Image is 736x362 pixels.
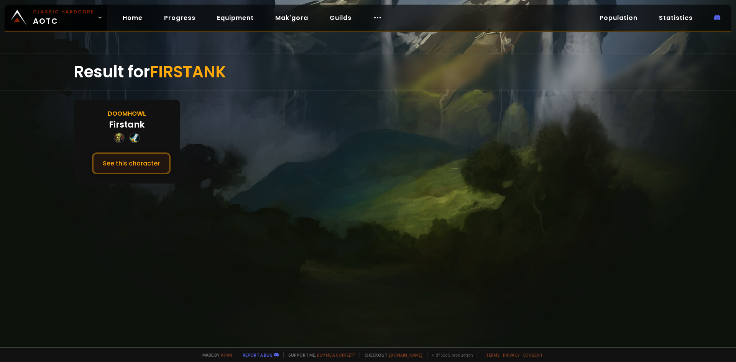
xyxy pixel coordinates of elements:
a: Classic HardcoreAOTC [5,5,107,31]
a: Equipment [211,10,260,26]
span: Support me, [283,352,355,358]
div: Result for [74,54,662,90]
a: Guilds [324,10,358,26]
a: [DOMAIN_NAME] [389,352,422,358]
a: Population [593,10,644,26]
a: Home [117,10,149,26]
a: a fan [221,352,232,358]
a: Privacy [503,352,519,358]
span: Made by [198,352,232,358]
a: Mak'gora [269,10,314,26]
div: Doomhowl [108,109,146,118]
a: Consent [522,352,543,358]
a: Progress [158,10,202,26]
div: Firstank [109,118,145,131]
span: v. d752d5 - production [427,352,473,358]
span: Checkout [360,352,422,358]
small: Classic Hardcore [33,8,94,15]
a: Terms [486,352,500,358]
a: Report a bug [243,352,273,358]
span: AOTC [33,8,94,27]
span: FIRSTANK [150,61,226,83]
a: Buy me a coffee [317,352,355,358]
button: See this character [92,152,171,174]
a: Statistics [653,10,699,26]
